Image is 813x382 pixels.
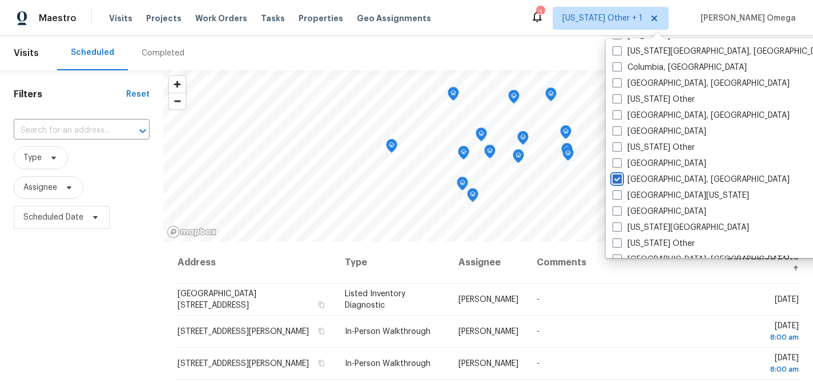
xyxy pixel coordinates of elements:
[169,76,186,93] button: Zoom in
[508,90,520,108] div: Map marker
[613,190,749,201] label: [GEOGRAPHIC_DATA][US_STATE]
[484,145,496,162] div: Map marker
[545,87,557,105] div: Map marker
[345,328,430,336] span: In-Person Walkthrough
[23,152,42,164] span: Type
[458,296,518,304] span: [PERSON_NAME]
[613,174,790,185] label: [GEOGRAPHIC_DATA], [GEOGRAPHIC_DATA]
[613,254,790,265] label: [GEOGRAPHIC_DATA], [GEOGRAPHIC_DATA]
[458,360,518,368] span: [PERSON_NAME]
[714,242,799,284] th: Scheduled Date ↑
[357,13,431,24] span: Geo Assignments
[562,13,642,24] span: [US_STATE] Other + 1
[299,13,343,24] span: Properties
[458,328,518,336] span: [PERSON_NAME]
[386,139,397,157] div: Map marker
[528,242,714,284] th: Comments
[613,110,790,121] label: [GEOGRAPHIC_DATA], [GEOGRAPHIC_DATA]
[178,290,256,309] span: [GEOGRAPHIC_DATA][STREET_ADDRESS]
[613,62,747,73] label: Columbia, [GEOGRAPHIC_DATA]
[561,143,573,161] div: Map marker
[23,182,57,193] span: Assignee
[467,188,478,206] div: Map marker
[448,87,459,105] div: Map marker
[316,358,327,368] button: Copy Address
[613,222,749,233] label: [US_STATE][GEOGRAPHIC_DATA]
[163,70,796,242] canvas: Map
[178,328,309,336] span: [STREET_ADDRESS][PERSON_NAME]
[723,364,799,375] div: 8:00 am
[14,41,39,66] span: Visits
[613,142,695,153] label: [US_STATE] Other
[195,13,247,24] span: Work Orders
[14,89,126,100] h1: Filters
[71,47,114,58] div: Scheduled
[109,13,132,24] span: Visits
[476,128,487,145] div: Map marker
[696,13,796,24] span: [PERSON_NAME] Omega
[613,206,706,217] label: [GEOGRAPHIC_DATA]
[177,242,336,284] th: Address
[316,326,327,336] button: Copy Address
[23,212,83,223] span: Scheduled Date
[458,146,469,164] div: Map marker
[261,14,285,22] span: Tasks
[457,177,468,194] div: Map marker
[613,94,695,105] label: [US_STATE] Other
[562,147,574,165] div: Map marker
[316,300,327,310] button: Copy Address
[613,238,695,249] label: [US_STATE] Other
[723,332,799,343] div: 8:00 am
[537,360,540,368] span: -
[723,354,799,375] span: [DATE]
[345,360,430,368] span: In-Person Walkthrough
[513,149,524,167] div: Map marker
[536,7,544,18] div: 3
[345,290,405,309] span: Listed Inventory Diagnostic
[135,123,151,139] button: Open
[178,360,309,368] span: [STREET_ADDRESS][PERSON_NAME]
[517,131,529,149] div: Map marker
[775,296,799,304] span: [DATE]
[537,296,540,304] span: -
[613,126,706,137] label: [GEOGRAPHIC_DATA]
[126,89,150,100] div: Reset
[613,78,790,89] label: [GEOGRAPHIC_DATA], [GEOGRAPHIC_DATA]
[336,242,449,284] th: Type
[537,328,540,336] span: -
[723,322,799,343] span: [DATE]
[169,93,186,109] button: Zoom out
[39,13,77,24] span: Maestro
[449,242,528,284] th: Assignee
[167,225,217,238] a: Mapbox homepage
[14,122,118,140] input: Search for an address...
[560,125,571,143] div: Map marker
[613,158,706,169] label: [GEOGRAPHIC_DATA]
[146,13,182,24] span: Projects
[142,47,184,59] div: Completed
